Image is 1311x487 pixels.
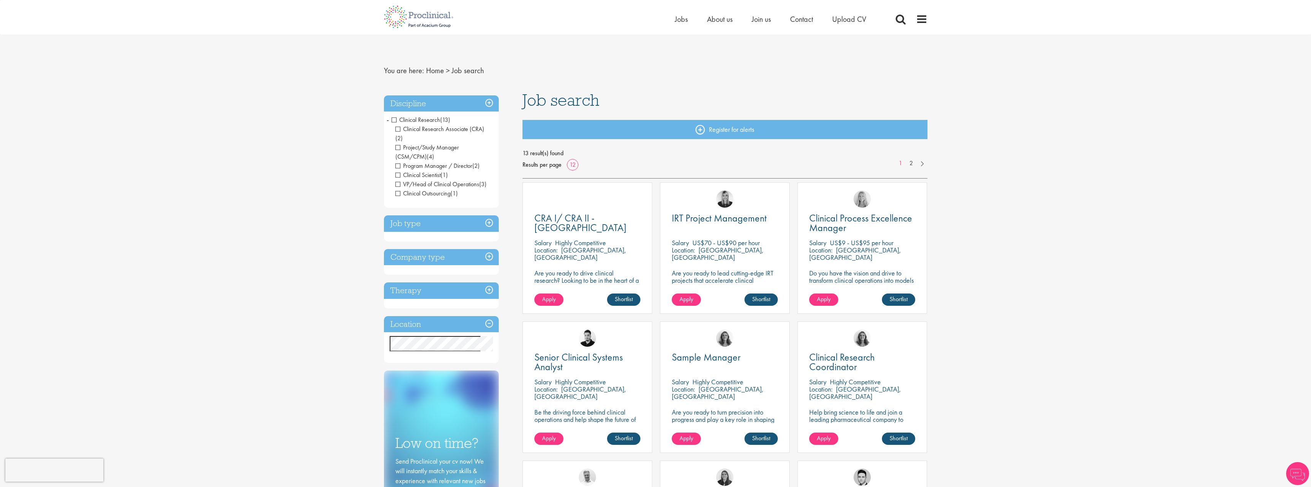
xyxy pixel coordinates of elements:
span: Salary [534,377,552,386]
a: Janelle Jones [716,190,733,208]
span: Program Manager / Director [395,162,480,170]
a: Apply [672,294,701,306]
a: Contact [790,14,813,24]
span: Job search [452,66,484,75]
span: Clinical Scientist [395,171,441,179]
a: Shortlist [882,433,915,445]
img: Jackie Cerchio [716,330,733,347]
span: Apply [679,295,693,303]
img: Shannon Briggs [854,190,871,208]
a: Jobs [675,14,688,24]
span: Clinical Outsourcing [395,189,458,197]
h3: Company type [384,249,499,266]
a: Apply [672,433,701,445]
p: Highly Competitive [830,377,881,386]
a: Senior Clinical Systems Analyst [534,353,640,372]
a: Shortlist [744,294,778,306]
img: Connor Lynes [854,469,871,486]
a: Register for alerts [522,120,927,139]
span: Senior Clinical Systems Analyst [534,351,623,373]
a: CRA I/ CRA II - [GEOGRAPHIC_DATA] [534,213,640,233]
h3: Discipline [384,95,499,112]
span: Location: [809,246,833,254]
span: (1) [441,171,448,179]
a: About us [707,14,733,24]
span: (4) [427,152,434,161]
p: US$9 - US$95 per hour [830,238,893,247]
span: You are here: [384,66,424,75]
span: Salary [809,238,826,247]
a: Apply [809,294,838,306]
a: Upload CV [832,14,866,24]
span: (1) [451,189,458,197]
iframe: reCAPTCHA [5,459,103,482]
span: Salary [534,238,552,247]
p: Highly Competitive [555,238,606,247]
a: breadcrumb link [426,66,444,75]
p: [GEOGRAPHIC_DATA], [GEOGRAPHIC_DATA] [809,385,901,401]
img: Joshua Bye [579,469,596,486]
p: [GEOGRAPHIC_DATA], [GEOGRAPHIC_DATA] [672,246,764,262]
span: CRA I/ CRA II - [GEOGRAPHIC_DATA] [534,212,627,234]
span: Project/Study Manager (CSM/CPM) [395,143,459,161]
h3: Low on time? [395,436,487,451]
span: Clinical Outsourcing [395,189,451,197]
span: (3) [479,180,487,188]
a: Join us [752,14,771,24]
p: Highly Competitive [555,377,606,386]
p: Highly Competitive [692,377,743,386]
span: Results per page [522,159,562,171]
a: Ciara Noble [716,469,733,486]
a: Apply [534,433,563,445]
a: Clinical Process Excellence Manager [809,213,915,233]
span: Location: [534,385,558,394]
span: Apply [679,434,693,442]
span: Salary [672,377,689,386]
p: [GEOGRAPHIC_DATA], [GEOGRAPHIC_DATA] [672,385,764,401]
h3: Location [384,316,499,333]
a: IRT Project Management [672,213,778,223]
span: - [387,114,389,125]
h3: Job type [384,215,499,232]
span: Apply [817,295,831,303]
span: VP/Head of Clinical Operations [395,180,479,188]
a: Shortlist [607,294,640,306]
p: Are you ready to lead cutting-edge IRT projects that accelerate clinical breakthroughs in biotech? [672,269,778,291]
a: 2 [906,159,917,168]
span: Apply [817,434,831,442]
span: Clinical Research [392,116,450,124]
span: Location: [809,385,833,394]
a: Sample Manager [672,353,778,362]
span: Clinical Scientist [395,171,448,179]
span: Salary [809,377,826,386]
a: Shortlist [607,433,640,445]
span: Location: [672,385,695,394]
a: Clinical Research Coordinator [809,353,915,372]
span: Apply [542,434,556,442]
a: 1 [895,159,906,168]
p: [GEOGRAPHIC_DATA], [GEOGRAPHIC_DATA] [534,246,626,262]
span: Job search [522,90,599,110]
a: Apply [534,294,563,306]
a: Apply [809,433,838,445]
span: 13 result(s) found [522,148,927,159]
img: Anderson Maldonado [579,330,596,347]
h3: Therapy [384,282,499,299]
a: Shortlist [744,433,778,445]
img: Chatbot [1286,462,1309,485]
p: Are you ready to drive clinical research? Looking to be in the heart of a company where precision... [534,269,640,298]
span: Salary [672,238,689,247]
span: Clinical Process Excellence Manager [809,212,912,234]
p: Help bring science to life and join a leading pharmaceutical company to play a key role in delive... [809,408,915,445]
span: Location: [672,246,695,254]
